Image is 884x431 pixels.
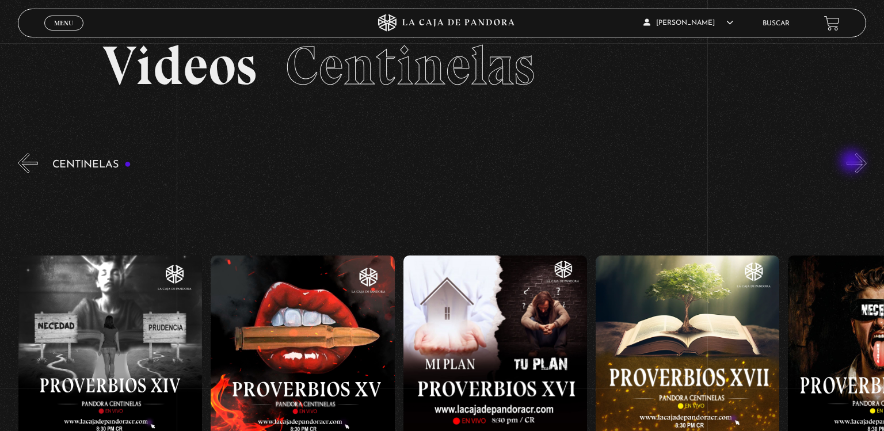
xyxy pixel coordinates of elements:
span: Menu [54,20,73,26]
span: Cerrar [51,29,78,37]
a: View your shopping cart [824,15,840,30]
span: Centinelas [285,33,535,98]
h3: Centinelas [52,159,131,170]
a: Buscar [763,20,790,27]
button: Previous [18,153,38,173]
button: Next [847,153,867,173]
h2: Videos [102,39,782,93]
span: [PERSON_NAME] [643,20,733,26]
